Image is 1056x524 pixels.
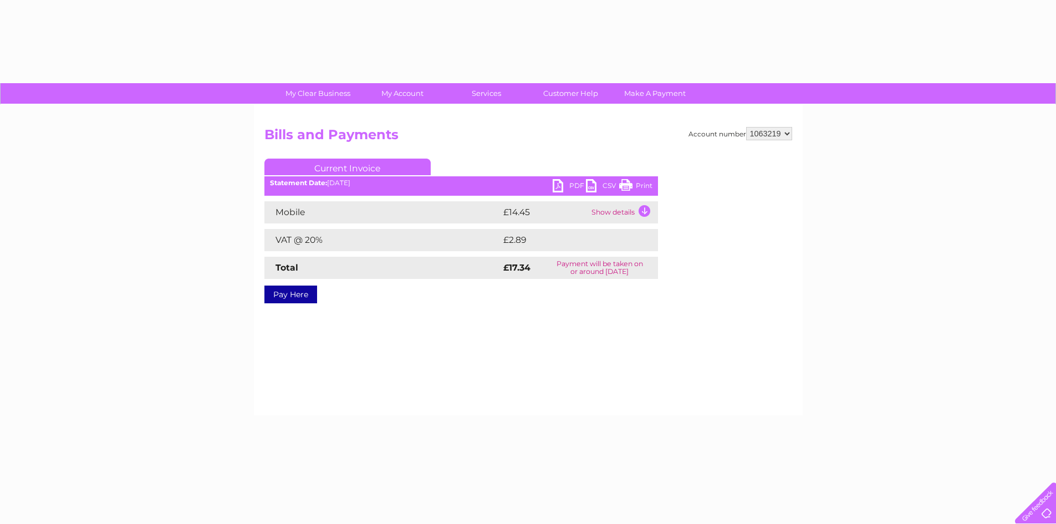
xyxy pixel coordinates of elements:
a: My Account [356,83,448,104]
a: PDF [553,179,586,195]
a: Print [619,179,652,195]
td: £2.89 [501,229,632,251]
b: Statement Date: [270,179,327,187]
a: Services [441,83,532,104]
a: Current Invoice [264,159,431,175]
td: £14.45 [501,201,589,223]
a: Pay Here [264,286,317,303]
a: Customer Help [525,83,616,104]
a: My Clear Business [272,83,364,104]
td: Show details [589,201,658,223]
td: VAT @ 20% [264,229,501,251]
a: CSV [586,179,619,195]
td: Mobile [264,201,501,223]
strong: Total [276,262,298,273]
div: [DATE] [264,179,658,187]
strong: £17.34 [503,262,530,273]
a: Make A Payment [609,83,701,104]
h2: Bills and Payments [264,127,792,148]
td: Payment will be taken on or around [DATE] [542,257,658,279]
div: Account number [688,127,792,140]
